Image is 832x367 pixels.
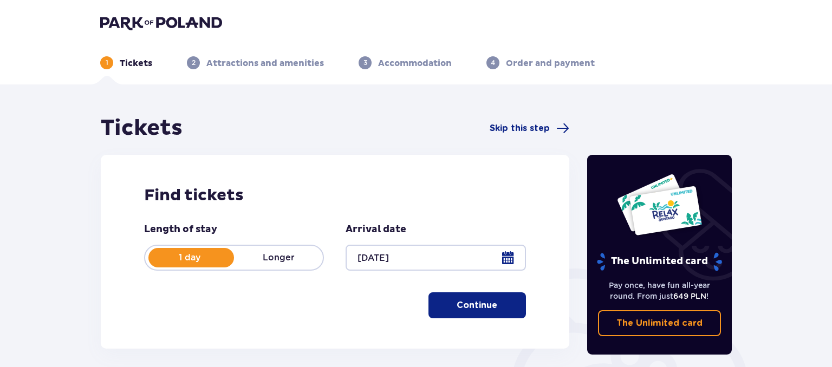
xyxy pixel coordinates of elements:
div: 3Accommodation [359,56,452,69]
p: Tickets [120,57,152,69]
img: Two entry cards to Suntago with the word 'UNLIMITED RELAX', featuring a white background with tro... [616,173,703,236]
p: Arrival date [346,223,406,236]
img: Park of Poland logo [100,15,222,30]
span: 649 PLN [673,292,706,300]
p: 2 [192,58,196,68]
div: 4Order and payment [486,56,595,69]
p: Attractions and amenities [206,57,324,69]
a: The Unlimited card [598,310,721,336]
div: 2Attractions and amenities [187,56,324,69]
button: Continue [428,292,526,318]
p: 3 [363,58,367,68]
p: Continue [457,299,497,311]
p: 1 day [145,252,234,264]
div: 1Tickets [100,56,152,69]
h1: Tickets [101,115,183,142]
span: Skip this step [490,122,550,134]
p: 1 [106,58,108,68]
h2: Find tickets [144,185,526,206]
a: Skip this step [490,122,569,135]
p: The Unlimited card [616,317,703,329]
p: Longer [234,252,323,264]
p: Order and payment [506,57,595,69]
p: Length of stay [144,223,217,236]
p: The Unlimited card [596,252,723,271]
p: 4 [491,58,495,68]
p: Pay once, have fun all-year round. From just ! [598,280,721,302]
p: Accommodation [378,57,452,69]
